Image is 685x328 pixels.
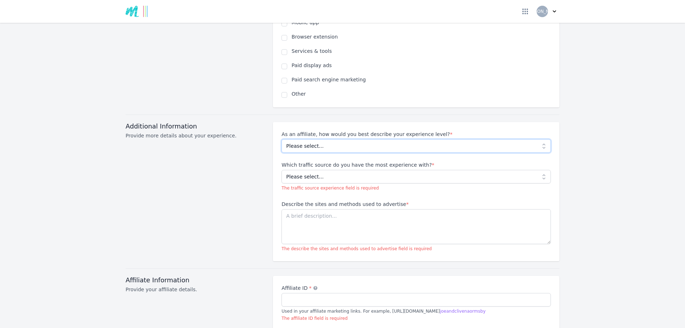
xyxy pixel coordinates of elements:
[281,186,379,191] span: The traffic source experience field is required
[281,315,551,322] p: The affiliate ID field is required
[281,131,551,138] label: As an affiliate, how would you best describe your experience level?
[440,309,486,314] span: joeandclivenaormsby
[281,201,551,208] label: Describe the sites and methods used to advertise
[291,76,551,83] label: Paid search engine marketing
[126,122,264,131] h3: Additional Information
[291,47,551,55] label: Services & tools
[126,286,264,293] p: Provide your affiliate details.
[281,161,551,168] label: Which traffic source do you have the most experience with?
[126,132,264,139] p: Provide more details about your experience.
[281,246,432,251] span: The describe the sites and methods used to advertise field is required
[281,284,551,292] label: Affiliate ID
[126,276,264,284] h3: Affiliate Information
[291,62,551,69] label: Paid display ads
[291,90,551,97] label: Other
[291,33,551,40] label: Browser extension
[281,309,486,314] span: Used in your affiliate marketing links. For example, [URL][DOMAIN_NAME]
